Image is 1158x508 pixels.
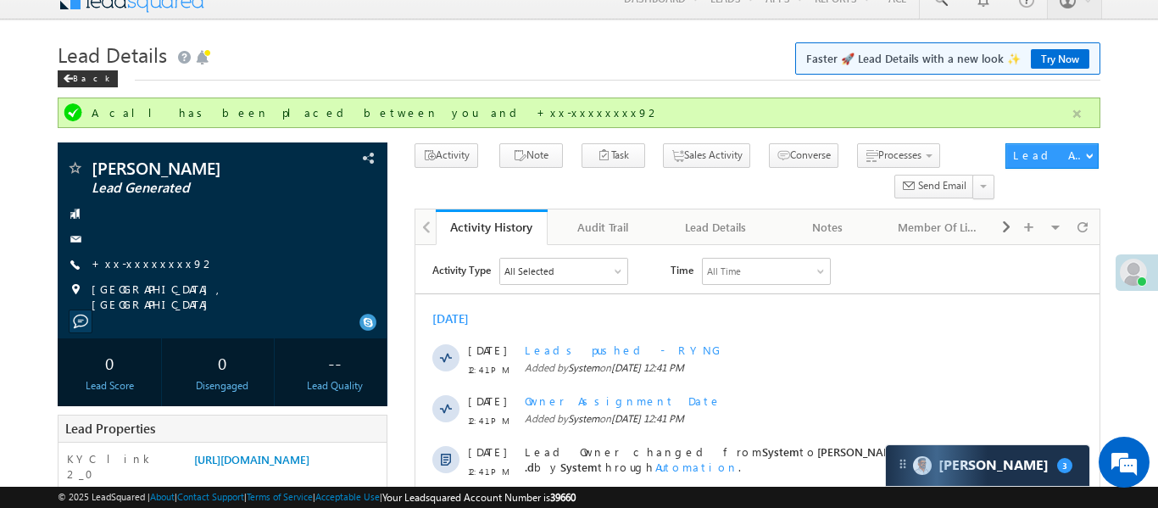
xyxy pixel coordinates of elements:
[287,347,382,378] div: --
[238,250,316,265] span: details
[109,352,225,366] span: Lead Capture:
[660,209,772,245] a: Lead Details
[53,422,103,438] span: 10:55 AM
[885,444,1090,487] div: carter-dragCarter[PERSON_NAME]3
[382,491,576,504] span: Your Leadsquared Account Number is
[894,175,974,199] button: Send Email
[65,420,155,437] span: Lead Properties
[53,219,103,234] span: 12:41 PM
[663,143,750,168] button: Sales Activity
[153,116,184,129] span: System
[53,98,91,113] span: [DATE]
[196,116,269,129] span: [DATE] 12:41 PM
[315,491,380,502] a: Acceptable Use
[561,217,644,237] div: Audit Trail
[175,378,270,394] div: Disengaged
[857,143,940,168] button: Processes
[29,89,71,111] img: d_60004797649_company_0_60004797649
[53,199,91,215] span: [DATE]
[347,199,384,214] span: System
[88,89,285,111] div: Chat with us now
[92,256,215,271] a: +xx-xxxxxxxx92
[53,117,103,132] span: 12:41 PM
[85,14,212,39] div: All Selected
[67,451,177,482] label: KYC link 2_0
[898,217,981,237] div: Member Of Lists
[194,452,309,466] a: [URL][DOMAIN_NAME]
[62,378,157,394] div: Lead Score
[918,178,966,193] span: Send Email
[109,250,610,265] div: .
[109,148,306,163] span: Owner Assignment Date
[58,70,126,84] a: Back
[772,209,884,245] a: Notes
[884,209,996,245] a: Member Of Lists
[17,66,72,81] div: [DATE]
[109,403,225,417] span: Lead Capture:
[109,199,487,229] span: Lead Owner changed from to by through .
[109,250,225,265] span: Lead Capture:
[92,180,295,197] span: Lead Generated
[196,167,269,180] span: [DATE] 12:41 PM
[231,392,308,415] em: Start Chat
[53,168,103,183] span: 12:41 PM
[109,301,610,316] div: .
[278,8,319,49] div: Minimize live chat window
[53,148,91,164] span: [DATE]
[92,159,295,176] span: [PERSON_NAME]
[58,489,576,505] span: © 2025 LeadSquared | | | | |
[53,250,91,265] span: [DATE]
[238,403,316,417] span: details
[1057,458,1072,473] span: 3
[448,219,535,235] div: Activity History
[255,13,278,38] span: Time
[109,115,610,131] span: Added by on
[878,148,921,161] span: Processes
[769,143,838,168] button: Converse
[22,157,309,377] textarea: Type your message and hit 'Enter'
[17,13,75,38] span: Activity Type
[674,217,757,237] div: Lead Details
[53,352,91,367] span: [DATE]
[109,301,225,315] span: Lead Capture:
[415,143,478,168] button: Activity
[177,491,244,502] a: Contact Support
[240,215,323,229] span: Automation
[58,41,167,68] span: Lead Details
[53,371,103,387] span: 10:58 AM
[53,301,91,316] span: [DATE]
[1013,148,1085,163] div: Lead Actions
[89,19,138,34] div: All Selected
[53,403,91,418] span: [DATE]
[145,215,182,229] span: System
[92,282,357,312] span: [GEOGRAPHIC_DATA], [GEOGRAPHIC_DATA]
[238,301,316,315] span: details
[109,352,610,367] div: .
[109,98,306,112] span: Leads pushed - RYNG
[1005,143,1099,169] button: Lead Actions
[786,217,869,237] div: Notes
[238,352,316,366] span: details
[548,209,660,245] a: Audit Trail
[53,270,103,285] span: 12:35 PM
[499,143,563,168] button: Note
[58,70,118,87] div: Back
[62,347,157,378] div: 0
[247,491,313,502] a: Terms of Service
[109,166,610,181] span: Added by on
[109,199,487,229] span: [PERSON_NAME] .d
[550,491,576,504] span: 39660
[1031,49,1089,69] a: Try Now
[292,19,326,34] div: All Time
[150,491,175,502] a: About
[436,209,548,245] a: Activity History
[175,347,270,378] div: 0
[109,403,610,418] div: .
[806,50,1089,67] span: Faster 🚀 Lead Details with a new look ✨
[153,167,184,180] span: System
[92,105,1069,120] div: A call has been placed between you and +xx-xxxxxxxx92
[287,378,382,394] div: Lead Quality
[582,143,645,168] button: Task
[53,321,103,336] span: 11:43 AM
